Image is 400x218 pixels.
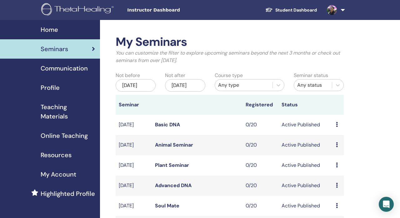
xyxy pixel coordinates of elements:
td: 0/20 [242,176,279,196]
a: Animal Seminar [155,142,193,148]
label: Not before [116,72,140,79]
span: Teaching Materials [41,102,95,121]
span: Resources [41,150,72,160]
a: Plant Seminar [155,162,189,168]
td: Active Published [278,155,333,176]
div: Any type [218,81,269,89]
span: Seminars [41,44,68,54]
img: graduation-cap-white.svg [265,7,273,12]
span: Home [41,25,58,34]
td: [DATE] [116,155,152,176]
td: [DATE] [116,115,152,135]
p: You can customize the filter to explore upcoming seminars beyond the next 3 months or check out s... [116,49,344,64]
a: Basic DNA [155,121,180,128]
th: Seminar [116,95,152,115]
span: Instructor Dashboard [127,7,221,13]
td: 0/20 [242,155,279,176]
a: Advanced DNA [155,182,192,189]
span: Profile [41,83,60,92]
td: 0/20 [242,115,279,135]
img: default.jpg [327,5,337,15]
span: Highlighted Profile [41,189,95,198]
td: Active Published [278,176,333,196]
label: Not after [165,72,185,79]
td: 0/20 [242,135,279,155]
h2: My Seminars [116,35,344,49]
td: [DATE] [116,176,152,196]
div: [DATE] [116,79,156,92]
td: Active Published [278,196,333,216]
label: Seminar status [294,72,328,79]
div: [DATE] [165,79,205,92]
img: logo.png [41,3,116,17]
div: Open Intercom Messenger [379,197,394,212]
div: Any status [297,81,329,89]
span: Communication [41,64,88,73]
td: [DATE] [116,196,152,216]
th: Status [278,95,333,115]
span: Online Teaching [41,131,88,140]
a: Student Dashboard [260,4,322,16]
td: 0/20 [242,196,279,216]
th: Registered [242,95,279,115]
td: [DATE] [116,135,152,155]
span: My Account [41,170,76,179]
a: Soul Mate [155,202,179,209]
label: Course type [215,72,243,79]
td: Active Published [278,115,333,135]
td: Active Published [278,135,333,155]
